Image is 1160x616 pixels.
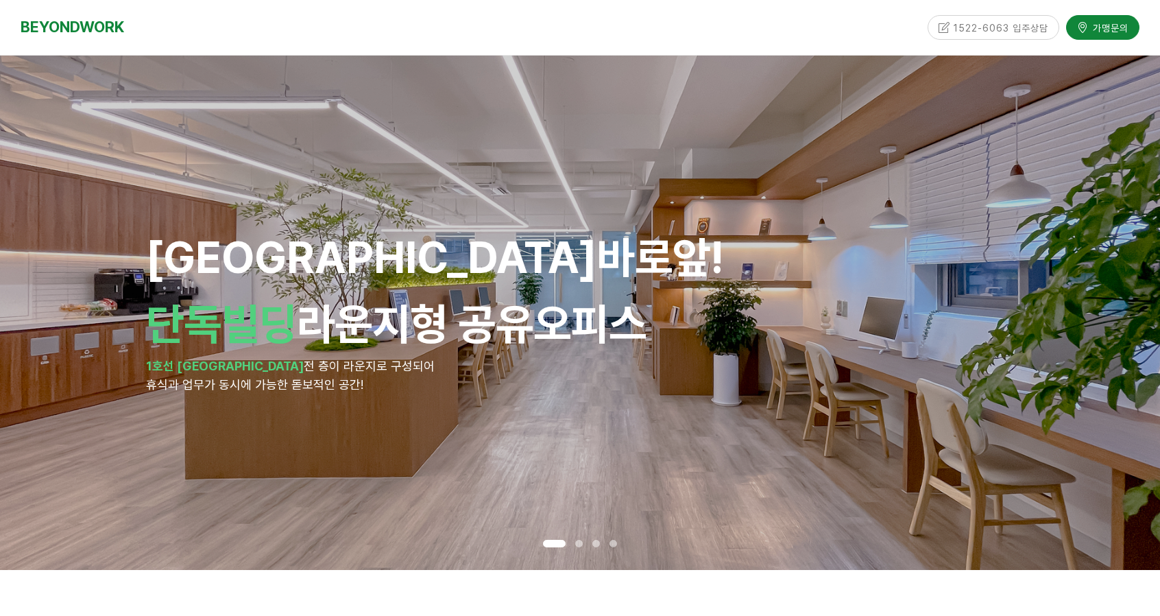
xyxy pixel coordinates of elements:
a: BEYONDWORK [21,14,124,40]
strong: 1호선 [GEOGRAPHIC_DATA] [146,359,304,373]
span: [GEOGRAPHIC_DATA] [146,231,724,283]
a: 가맹문의 [1066,14,1139,38]
span: 바로앞! [597,231,724,283]
span: 전 층이 라운지로 구성되어 [304,359,435,373]
span: 가맹문의 [1089,20,1128,34]
span: 단독빌딩 [146,298,297,350]
span: 라운지형 공유오피스 [146,298,647,350]
span: 휴식과 업무가 동시에 가능한 돋보적인 공간! [146,377,363,392]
